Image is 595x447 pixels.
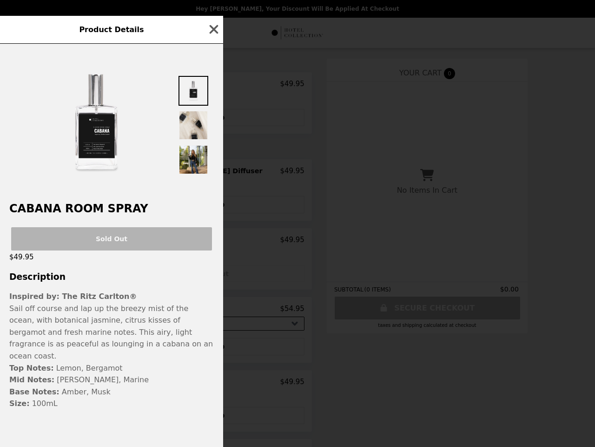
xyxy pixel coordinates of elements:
p: Lemon, Bergamot [PERSON_NAME], Marine Amber, Musk [9,362,214,398]
strong: Size: [9,399,30,408]
img: Thumbnail 3 [178,145,208,175]
strong: Top Notes: [9,364,54,372]
strong: Base Notes: [9,387,59,396]
img: Thumbnail 2 [178,110,208,140]
strong: Mid Notes: [9,375,54,384]
img: Default Title [27,53,166,193]
strong: Inspired by: The Ritz Carlton® [9,292,137,301]
span: Product Details [79,25,144,34]
span: 1 [32,399,37,408]
span: mL [46,399,58,408]
img: Thumbnail 1 [178,76,208,106]
span: 00 [37,399,46,408]
p: Sail off course and lap up the breezy mist of the ocean, with botanical jasmine, citrus kisses of... [9,303,214,362]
